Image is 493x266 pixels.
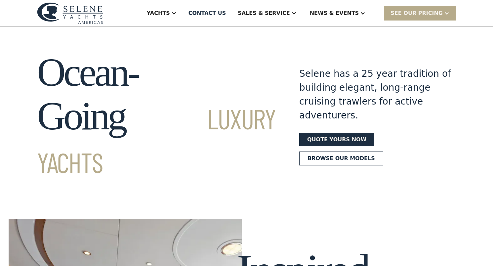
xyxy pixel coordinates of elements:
[37,2,103,24] img: logo
[310,9,359,17] div: News & EVENTS
[390,9,443,17] div: SEE Our Pricing
[37,51,275,182] h1: Ocean-Going
[299,67,451,122] div: Selene has a 25 year tradition of building elegant, long-range cruising trawlers for active adven...
[147,9,170,17] div: Yachts
[299,152,383,165] a: Browse our models
[188,9,226,17] div: Contact US
[238,9,290,17] div: Sales & Service
[384,6,456,20] div: SEE Our Pricing
[37,102,275,179] span: Luxury Yachts
[299,133,374,146] a: Quote yours now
